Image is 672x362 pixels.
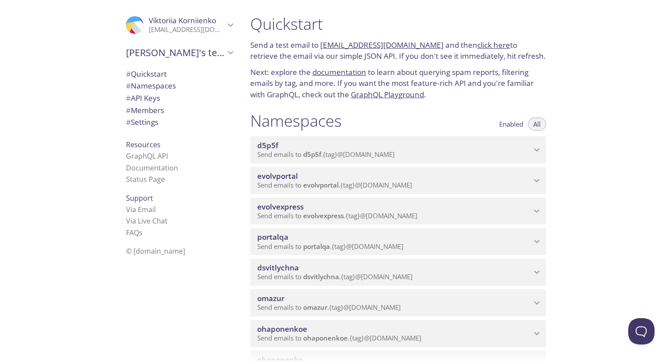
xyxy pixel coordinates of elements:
span: API Keys [126,93,160,103]
div: Viktoriia Korniienko [119,11,240,39]
span: portalqa [303,242,330,251]
span: Quickstart [126,69,167,79]
span: dsvitlychna [257,263,299,273]
span: Namespaces [126,81,176,91]
span: omazur [257,293,284,303]
a: Status Page [126,174,165,184]
span: © [DOMAIN_NAME] [126,246,185,256]
a: documentation [312,67,366,77]
span: Send emails to . {tag} @[DOMAIN_NAME] [257,303,401,312]
div: Namespaces [119,80,240,92]
div: Evolv's team [119,41,240,64]
span: evolvportal [303,181,339,189]
div: Team Settings [119,116,240,128]
span: s [139,228,143,238]
div: evolvportal namespace [250,167,546,194]
span: Resources [126,140,161,149]
a: FAQ [126,228,143,238]
span: portalqa [257,232,288,242]
span: Send emails to . {tag} @[DOMAIN_NAME] [257,181,412,189]
p: Send a test email to and then to retrieve the email via our simple JSON API. If you don't see it ... [250,39,546,62]
span: Support [126,193,153,203]
span: Viktoriia Korniienko [149,15,216,25]
div: dsvitlychna namespace [250,259,546,286]
div: portalqa namespace [250,228,546,255]
iframe: Help Scout Beacon - Open [628,318,654,344]
span: # [126,117,131,127]
span: [PERSON_NAME]'s team [126,46,225,59]
div: API Keys [119,92,240,104]
span: ohaponenkoe [303,334,348,342]
button: All [528,117,546,131]
div: Members [119,104,240,117]
span: # [126,81,131,91]
span: evolvexpress [303,211,344,220]
span: Send emails to . {tag} @[DOMAIN_NAME] [257,211,417,220]
span: # [126,93,131,103]
a: Via Email [126,205,156,214]
span: evolvexpress [257,202,304,212]
div: evolvexpress namespace [250,198,546,225]
span: # [126,105,131,115]
div: d5p5f namespace [250,136,546,163]
span: Send emails to . {tag} @[DOMAIN_NAME] [257,272,413,281]
span: Settings [126,117,158,127]
a: GraphQL API [126,151,168,161]
div: ohaponenkoe namespace [250,320,546,347]
a: Documentation [126,163,178,173]
div: Quickstart [119,68,240,80]
span: Send emails to . {tag} @[DOMAIN_NAME] [257,334,421,342]
h1: Namespaces [250,111,342,131]
span: Send emails to . {tag} @[DOMAIN_NAME] [257,242,403,251]
span: ohaponenkoe [257,324,307,334]
span: Members [126,105,164,115]
a: click here [477,40,510,50]
p: [EMAIL_ADDRESS][DOMAIN_NAME] [149,25,225,34]
p: Next: explore the to learn about querying spam reports, filtering emails by tag, and more. If you... [250,67,546,100]
span: Send emails to . {tag} @[DOMAIN_NAME] [257,150,395,159]
span: # [126,69,131,79]
div: omazur namespace [250,289,546,316]
a: [EMAIL_ADDRESS][DOMAIN_NAME] [320,40,444,50]
span: d5p5f [303,150,321,159]
a: GraphQL Playground [351,89,424,99]
span: d5p5f [257,140,278,150]
h1: Quickstart [250,14,546,34]
span: dsvitlychna [303,272,339,281]
span: evolvportal [257,171,298,181]
a: Via Live Chat [126,216,168,226]
span: omazur [303,303,327,312]
button: Enabled [494,117,528,131]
